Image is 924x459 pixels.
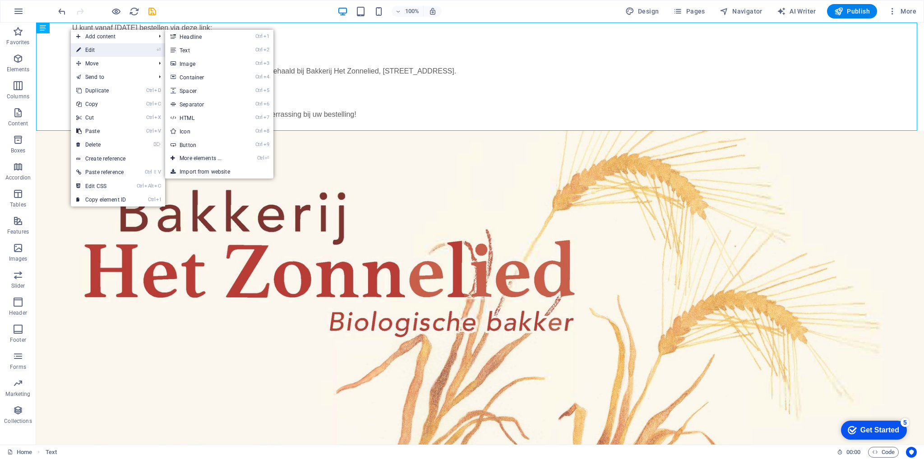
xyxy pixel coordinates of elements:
button: More [884,4,920,18]
i: Ctrl [146,115,153,120]
i: Ctrl [255,87,263,93]
i: Reload page [129,6,139,17]
a: CtrlXCut [71,111,131,124]
i: On resize automatically adjust zoom level to fit chosen device. [429,7,437,15]
button: Pages [670,4,708,18]
i: V [154,128,161,134]
a: Ctrl⏎More elements ... [165,151,240,165]
i: ⇧ [153,169,157,175]
i: Ctrl [255,33,263,39]
i: Ctrl [255,47,263,53]
div: 5 [67,2,76,11]
button: Code [868,447,899,458]
p: Footer [10,336,26,344]
i: 2 [263,47,269,53]
a: CtrlAltCEdit CSS [71,179,131,193]
i: C [154,101,161,107]
p: Marketing [5,390,30,398]
h6: Session time [837,447,861,458]
i: Ctrl [137,183,144,189]
nav: breadcrumb [46,447,57,458]
span: : [853,449,854,455]
div: Get Started [27,10,65,18]
span: AI Writer [777,7,816,16]
p: Images [9,255,28,262]
p: Columns [7,93,29,100]
button: 100% [392,6,424,17]
i: X [154,115,161,120]
i: Undo: Move elements (Ctrl+Z) [57,6,67,17]
a: CtrlVPaste [71,124,131,138]
i: 9 [263,142,269,147]
p: Features [7,228,29,235]
a: Send to [71,70,152,84]
span: Add content [71,30,152,43]
i: 6 [263,101,269,107]
a: Ctrl3Image [165,57,240,70]
a: Create reference [71,152,165,165]
span: Pages [673,7,705,16]
button: Design [622,4,663,18]
span: 00 00 [846,447,860,458]
span: Code [872,447,895,458]
a: Ctrl8Icon [165,124,240,138]
button: Publish [827,4,877,18]
a: Ctrl1Headline [165,30,240,43]
span: Navigator [720,7,762,16]
a: ⏎Edit [71,43,131,57]
button: undo [56,6,67,17]
i: ⌦ [153,142,161,147]
i: D [154,87,161,93]
i: V [158,169,161,175]
i: Ctrl [255,74,263,80]
i: Ctrl [146,128,153,134]
i: 8 [263,128,269,134]
a: Ctrl9Button [165,138,240,151]
i: Ctrl [255,128,263,134]
button: reload [129,6,139,17]
i: 4 [263,74,269,80]
a: CtrlCCopy [71,97,131,111]
p: Collections [4,418,32,425]
p: Boxes [11,147,26,154]
button: Usercentrics [906,447,917,458]
a: Ctrl4Container [165,70,240,84]
button: save [147,6,157,17]
a: Ctrl5Spacer [165,84,240,97]
i: 3 [263,60,269,66]
i: Ctrl [255,60,263,66]
i: 5 [263,87,269,93]
span: Move [71,57,152,70]
a: ⌦Delete [71,138,131,151]
i: ⏎ [265,155,269,161]
a: Ctrl6Separator [165,97,240,111]
a: Ctrl⇧VPaste reference [71,165,131,179]
i: Ctrl [255,101,263,107]
span: Design [625,7,659,16]
p: Header [9,309,27,317]
a: CtrlDDuplicate [71,84,131,97]
a: Ctrl2Text [165,43,240,57]
a: Click to cancel selection. Double-click to open Pages [7,447,32,458]
i: 1 [263,33,269,39]
button: Click here to leave preview mode and continue editing [111,6,121,17]
p: Accordion [5,174,31,181]
i: Ctrl [146,87,153,93]
a: CtrlICopy element ID [71,193,131,207]
i: I [156,197,161,202]
p: Favorites [6,39,29,46]
a: Import from website [165,165,273,179]
i: Ctrl [255,115,263,120]
i: Ctrl [255,142,263,147]
button: Navigator [716,4,766,18]
span: Click to select. Double-click to edit [46,447,57,458]
i: 7 [263,115,269,120]
button: AI Writer [773,4,820,18]
p: Tables [10,201,26,208]
span: Publish [834,7,870,16]
i: Ctrl [145,169,152,175]
i: ⏎ [157,47,161,53]
div: Get Started 5 items remaining, 0% complete [7,5,73,23]
i: Ctrl [257,155,264,161]
i: Ctrl [146,101,153,107]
